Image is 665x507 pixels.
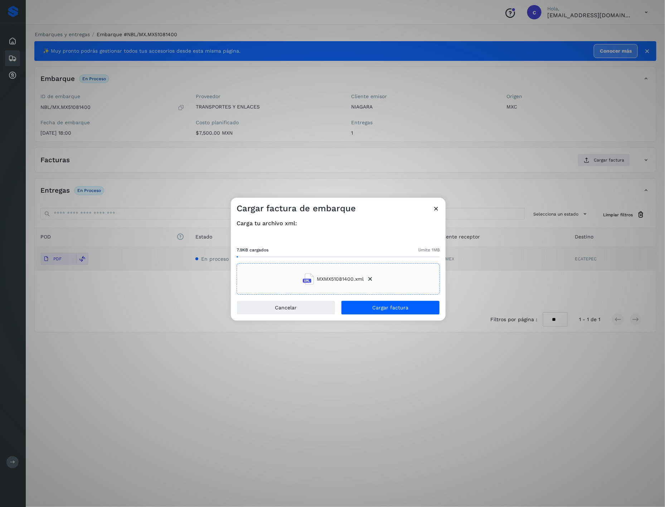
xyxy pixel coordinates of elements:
[237,203,356,214] h3: Cargar factura de embarque
[237,247,268,253] span: 7.9KB cargados
[418,247,440,253] span: límite 1MB
[237,301,335,315] button: Cancelar
[373,305,409,310] span: Cargar factura
[275,305,297,310] span: Cancelar
[317,275,364,283] span: MXMX51081400.xml
[341,301,440,315] button: Cargar factura
[237,220,440,227] h4: Carga tu archivo xml:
